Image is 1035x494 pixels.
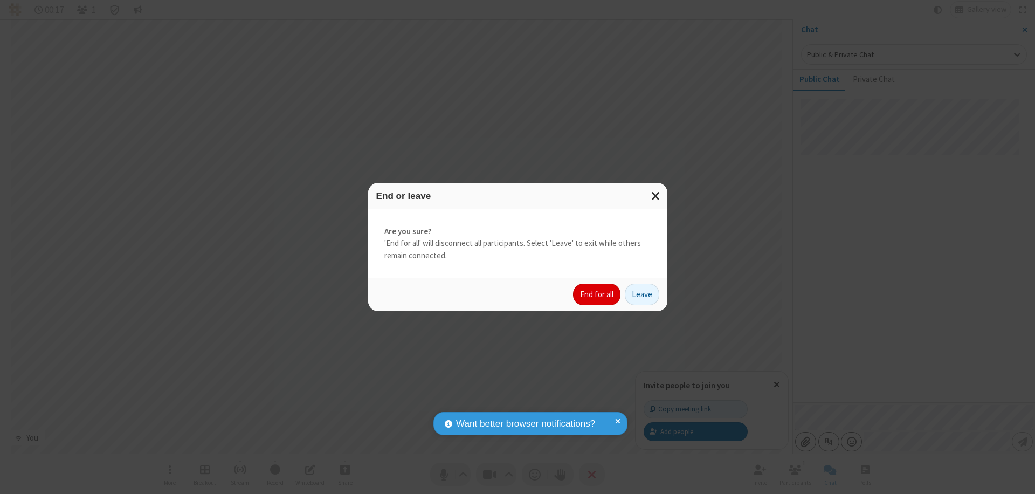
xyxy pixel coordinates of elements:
button: Close modal [645,183,667,209]
button: End for all [573,284,620,305]
strong: Are you sure? [384,225,651,238]
span: Want better browser notifications? [456,417,595,431]
button: Leave [625,284,659,305]
h3: End or leave [376,191,659,201]
div: 'End for all' will disconnect all participants. Select 'Leave' to exit while others remain connec... [368,209,667,278]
